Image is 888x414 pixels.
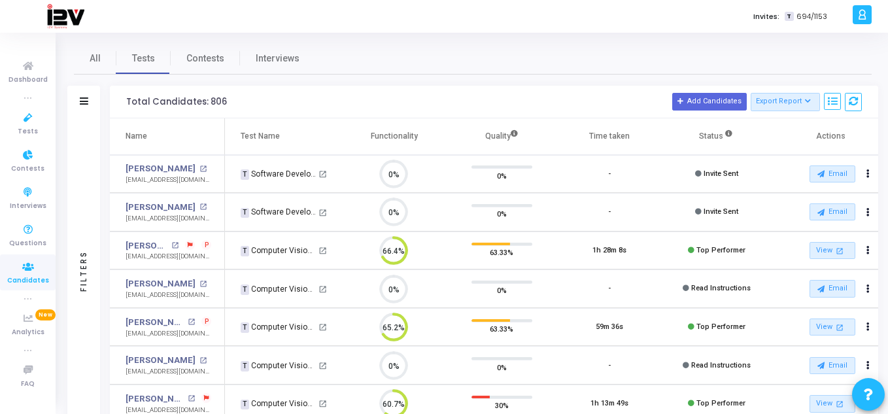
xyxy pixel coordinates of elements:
span: T [785,12,793,22]
div: Name [126,129,147,143]
span: 30% [495,399,509,412]
span: 0% [497,207,507,220]
button: Export Report [751,93,821,111]
img: logo [46,3,84,29]
mat-icon: open_in_new [318,285,327,294]
span: P [205,317,209,327]
mat-icon: open_in_new [318,323,327,332]
button: Email [810,203,855,220]
th: Test Name [225,118,340,155]
mat-icon: open_in_new [199,281,207,288]
th: Status [663,118,771,155]
span: Interviews [256,52,299,65]
div: [EMAIL_ADDRESS][DOMAIN_NAME] [126,252,211,262]
button: Actions [859,280,877,298]
div: - [608,207,611,218]
mat-icon: open_in_new [834,322,845,333]
span: T [241,208,249,218]
button: Email [810,357,855,374]
mat-icon: open_in_new [318,170,327,179]
span: Contests [186,52,224,65]
span: Top Performer [696,399,745,407]
span: Tests [18,126,38,137]
a: [PERSON_NAME] [126,162,196,175]
span: Invite Sent [704,207,738,216]
span: T [241,169,249,180]
div: Computer Vision Engineer - ML (2) [241,245,316,256]
a: View [810,395,855,413]
span: Dashboard [9,75,48,86]
mat-icon: open_in_new [834,398,845,409]
div: Filters [78,199,90,343]
mat-icon: open_in_new [199,357,207,364]
span: Candidates [7,275,49,286]
a: View [810,242,855,260]
mat-icon: open_in_new [188,319,195,326]
div: Computer Vision Engineer - ML (2) [241,398,316,409]
span: All [90,52,101,65]
div: - [608,169,611,180]
div: Computer Vision Engineer - ML (2) [241,283,316,295]
a: [PERSON_NAME] [126,392,184,405]
span: 63.33% [490,246,513,259]
span: New [35,309,56,320]
span: T [241,322,249,333]
button: Email [810,280,855,297]
label: Invites: [753,11,779,22]
span: Tests [132,52,155,65]
div: [EMAIL_ADDRESS][DOMAIN_NAME] [126,367,211,377]
span: 694/1153 [796,11,827,22]
a: View [810,319,855,336]
span: 0% [497,360,507,373]
a: [PERSON_NAME] [126,201,196,214]
span: Read Instructions [691,284,751,292]
span: Questions [9,238,46,249]
a: [PERSON_NAME] [126,354,196,367]
div: [EMAIL_ADDRESS][DOMAIN_NAME] [126,290,211,300]
button: Email [810,165,855,182]
mat-icon: open_in_new [199,203,207,211]
mat-icon: open_in_new [318,247,327,255]
a: [PERSON_NAME] [126,277,196,290]
a: [PERSON_NAME] [126,239,168,252]
button: Actions [859,165,877,183]
span: FAQ [21,379,35,390]
span: T [241,285,249,295]
span: T [241,246,249,256]
div: 1h 28m 8s [592,245,626,256]
th: Functionality [341,118,449,155]
div: Software Developer - Fresher [241,168,316,180]
span: Read Instructions [691,361,751,370]
span: Analytics [12,327,44,338]
mat-icon: open_in_new [318,362,327,370]
mat-icon: open_in_new [188,395,195,402]
button: Add Candidates [672,93,747,110]
div: [EMAIL_ADDRESS][DOMAIN_NAME] [126,329,211,339]
div: Total Candidates: 806 [126,97,227,107]
span: Interviews [10,201,46,212]
div: 1h 13m 49s [590,398,628,409]
span: 0% [497,284,507,297]
span: T [241,400,249,410]
div: Time taken [589,129,630,143]
button: Actions [859,356,877,375]
span: 0% [497,169,507,182]
span: T [241,361,249,371]
div: Software Developer - Fresher [241,206,316,218]
mat-icon: open_in_new [318,400,327,408]
button: Actions [859,203,877,222]
mat-icon: open_in_new [171,242,179,249]
span: Invite Sent [704,169,738,178]
button: Actions [859,241,877,260]
div: - [608,283,611,294]
div: Computer Vision Engineer - ML (2) [241,360,316,371]
div: [EMAIL_ADDRESS][DOMAIN_NAME] [126,214,211,224]
th: Quality [448,118,556,155]
span: Top Performer [696,322,745,331]
mat-icon: open_in_new [318,209,327,217]
div: - [608,360,611,371]
div: [EMAIL_ADDRESS][DOMAIN_NAME] [126,175,211,185]
span: 63.33% [490,322,513,336]
div: 59m 36s [596,322,623,333]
